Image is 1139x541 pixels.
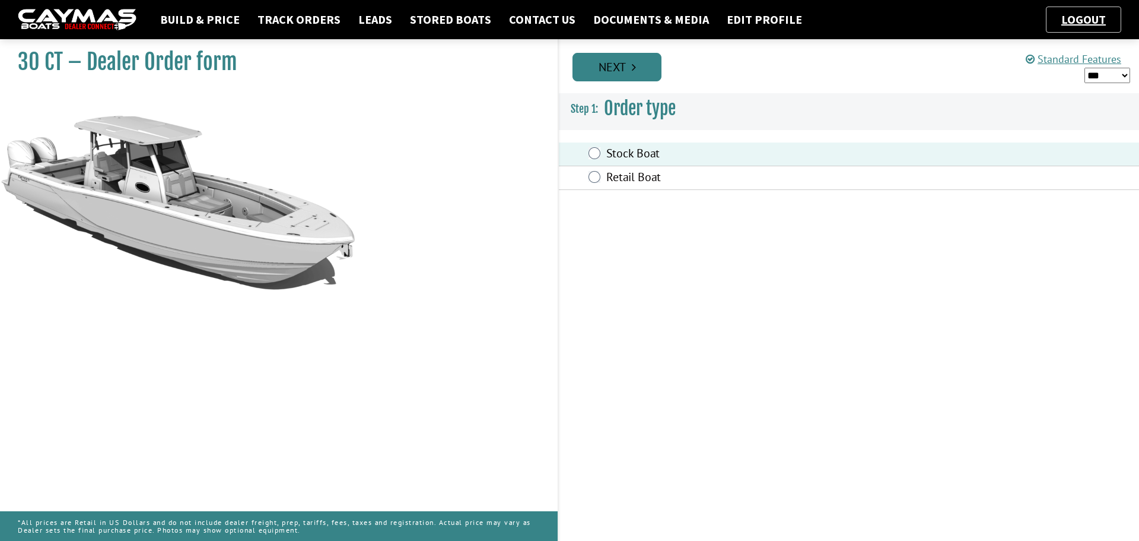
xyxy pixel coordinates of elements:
img: caymas-dealer-connect-2ed40d3bc7270c1d8d7ffb4b79bf05adc795679939227970def78ec6f6c03838.gif [18,9,136,31]
h1: 30 CT – Dealer Order form [18,49,528,75]
a: Edit Profile [721,12,808,27]
p: *All prices are Retail in US Dollars and do not include dealer freight, prep, tariffs, fees, taxe... [18,512,540,540]
a: Logout [1055,12,1112,27]
label: Stock Boat [606,146,926,163]
a: Standard Features [1026,52,1121,66]
ul: Pagination [569,51,1139,81]
h3: Order type [559,87,1139,131]
a: Documents & Media [587,12,715,27]
a: Build & Price [154,12,246,27]
a: Next [572,53,661,81]
a: Leads [352,12,398,27]
a: Contact Us [503,12,581,27]
label: Retail Boat [606,170,926,187]
a: Track Orders [252,12,346,27]
a: Stored Boats [404,12,497,27]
